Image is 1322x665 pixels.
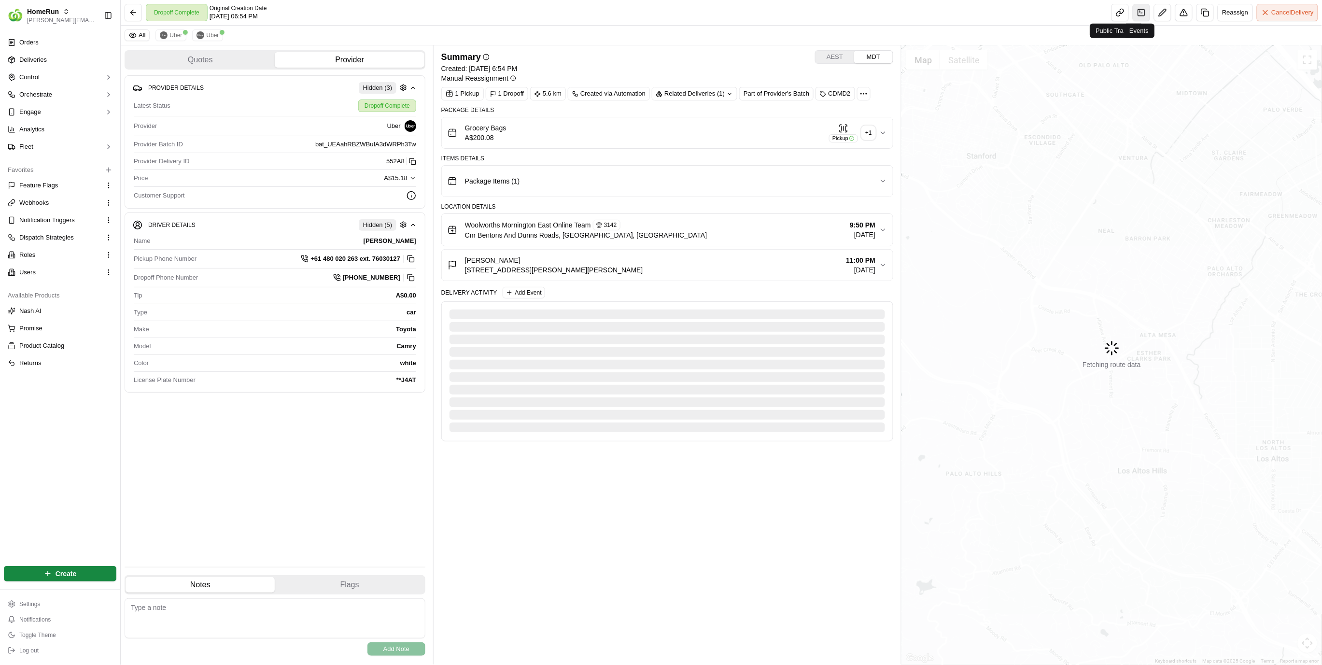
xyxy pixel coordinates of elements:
[1257,4,1318,21] button: CancelDelivery
[4,162,116,178] div: Favorites
[197,31,204,39] img: uber-new-logo.jpeg
[441,203,893,211] div: Location Details
[153,325,416,334] div: Toyota
[4,230,116,245] button: Dispatch Strategies
[56,569,77,579] span: Create
[405,120,416,132] img: uber-new-logo.jpeg
[19,233,74,242] span: Dispatch Strategies
[4,52,116,68] a: Deliveries
[441,106,893,114] div: Package Details
[8,8,23,23] img: HomeRun
[19,341,64,350] span: Product Catalog
[133,80,417,96] button: Provider DetailsHidden (3)
[568,87,650,100] a: Created via Automation
[78,136,159,154] a: 💻API Documentation
[8,359,113,368] a: Returns
[19,73,40,82] span: Control
[27,7,59,16] button: HomeRun
[148,222,196,228] span: Driver Details
[19,268,36,277] span: Users
[169,31,182,39] span: Uber
[4,628,116,642] button: Toggle Theme
[343,273,400,282] span: [PHONE_NUMBER]
[301,254,416,264] a: +61 480 020 263 ext. 76030127
[8,198,101,207] a: Webhooks
[816,51,854,63] button: AEST
[160,31,168,39] img: uber-new-logo.jpeg
[134,376,196,384] span: License Plate Number
[134,157,190,166] span: Provider Delivery ID
[4,288,116,303] div: Available Products
[275,52,424,68] button: Provider
[8,341,113,350] a: Product Catalog
[4,597,116,611] button: Settings
[27,16,96,24] span: [PERSON_NAME][EMAIL_ADDRESS][DOMAIN_NAME]
[441,64,518,73] span: Created:
[862,126,875,140] div: + 1
[1090,24,1144,38] div: Public Tracking
[19,142,33,151] span: Fleet
[155,237,416,245] div: [PERSON_NAME]
[19,647,39,654] span: Log out
[4,644,116,657] button: Log out
[10,141,17,149] div: 📗
[164,95,176,107] button: Start new chat
[310,255,400,263] span: +61 480 020 263 ext. 76030127
[10,10,29,29] img: Nash
[4,122,116,137] a: Analytics
[155,29,186,41] button: Uber
[6,136,78,154] a: 📗Knowledge Base
[134,174,148,183] span: Price
[134,255,197,263] span: Pickup Phone Number
[829,124,875,142] button: Pickup+1
[441,73,516,83] button: Manual Reassignment
[96,164,117,171] span: Pylon
[82,141,89,149] div: 💻
[829,134,858,142] div: Pickup
[604,221,617,229] span: 3142
[441,73,508,83] span: Manual Reassignment
[465,230,707,240] span: Cnr Bentons And Dunns Roads, [GEOGRAPHIC_DATA], [GEOGRAPHIC_DATA]
[4,178,116,193] button: Feature Flags
[465,220,591,230] span: Woolworths Mornington East Online Team
[210,4,267,12] span: Original Creation Date
[19,38,39,47] span: Orders
[8,307,113,315] a: Nash AI
[469,65,517,72] span: [DATE] 6:54 PM
[134,325,149,334] span: Make
[19,181,58,190] span: Feature Flags
[8,216,101,225] a: Notification Triggers
[4,195,116,211] button: Webhooks
[19,251,35,259] span: Roles
[8,324,113,333] a: Promise
[4,104,116,120] button: Engage
[134,308,147,317] span: Type
[134,342,151,351] span: Model
[442,214,893,246] button: Woolworths Mornington East Online Team3142Cnr Bentons And Dunns Roads, [GEOGRAPHIC_DATA], [GEOGRA...
[19,56,47,64] span: Deliveries
[384,174,407,182] span: A$15.18
[1218,4,1252,21] button: Reassign
[442,250,893,281] button: [PERSON_NAME][STREET_ADDRESS][PERSON_NAME][PERSON_NAME]11:00 PM[DATE]
[4,212,116,228] button: Notification Triggers
[134,140,183,149] span: Provider Batch ID
[4,70,116,85] button: Control
[1083,360,1141,369] span: Fetching route data
[206,31,219,39] span: Uber
[19,216,75,225] span: Notification Triggers
[387,122,401,130] span: Uber
[4,613,116,626] button: Notifications
[1272,8,1314,17] span: Cancel Delivery
[134,359,149,368] span: Color
[850,220,875,230] span: 9:50 PM
[465,265,643,275] span: [STREET_ADDRESS][PERSON_NAME][PERSON_NAME]
[19,198,49,207] span: Webhooks
[8,181,101,190] a: Feature Flags
[359,82,410,94] button: Hidden (3)
[846,255,876,265] span: 11:00 PM
[134,237,151,245] span: Name
[854,51,893,63] button: MDT
[19,324,42,333] span: Promise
